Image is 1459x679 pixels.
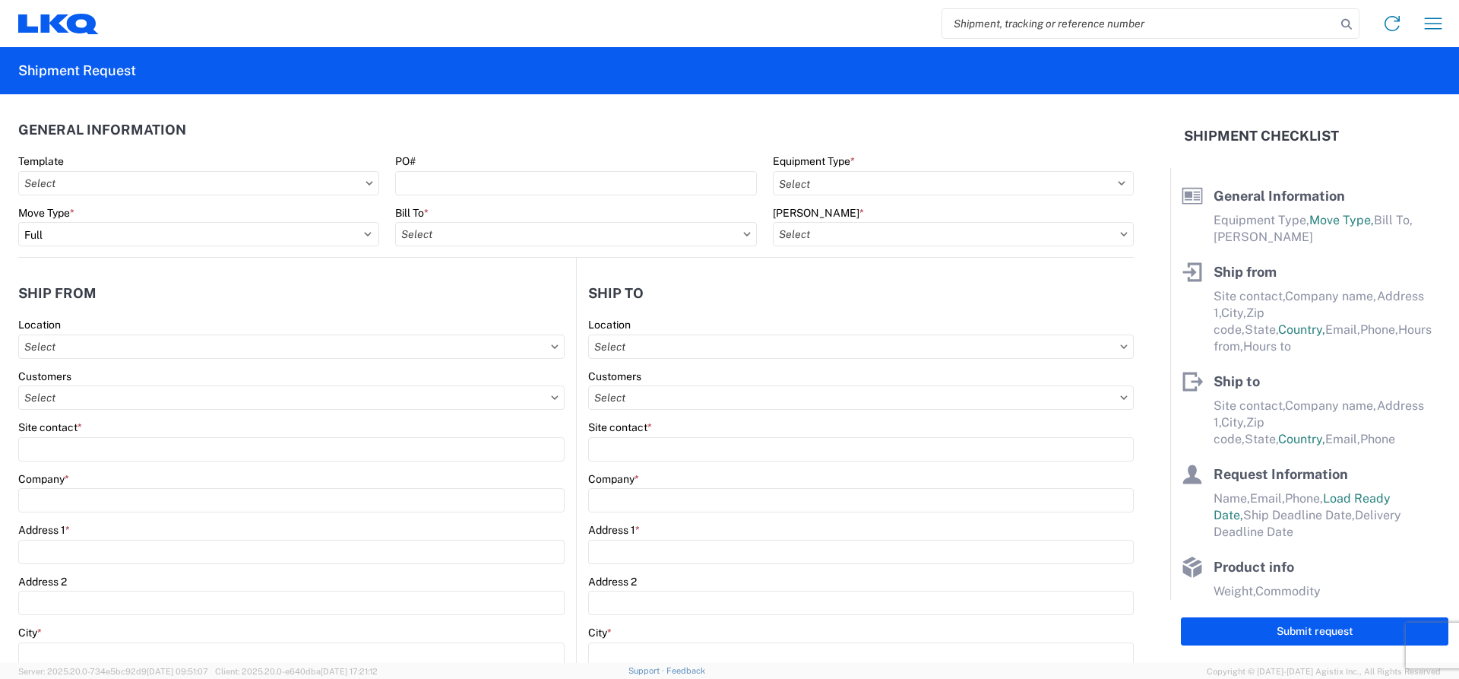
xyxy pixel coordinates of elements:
label: Address 1 [18,523,70,537]
input: Select [18,386,565,410]
label: Equipment Type [773,154,855,168]
button: Submit request [1181,617,1448,646]
span: City, [1221,306,1246,320]
span: [DATE] 09:51:07 [147,667,208,676]
label: Company [18,472,69,486]
span: Site contact, [1214,398,1285,413]
input: Select [18,171,379,195]
span: Phone, [1285,491,1323,506]
span: Site contact, [1214,289,1285,303]
span: Bill To, [1374,213,1413,227]
span: Country, [1278,432,1325,446]
label: Location [588,318,631,332]
span: State, [1245,322,1278,337]
label: Company [588,472,639,486]
span: Hours to [1243,339,1291,354]
span: Equipment Type, [1214,213,1309,227]
span: Company name, [1285,289,1377,303]
span: Ship Deadline Date, [1243,508,1355,522]
input: Shipment, tracking or reference number [942,9,1336,38]
span: Ship to [1214,373,1260,389]
span: Email, [1250,491,1285,506]
label: Site contact [588,420,652,434]
label: Address 1 [588,523,640,537]
span: Phone, [1360,322,1398,337]
input: Select [773,222,1134,246]
label: Address 2 [18,575,67,589]
span: Company name, [1285,398,1377,413]
input: Select [395,222,756,246]
span: Email, [1325,432,1360,446]
span: Country, [1278,322,1325,337]
label: [PERSON_NAME] [773,206,864,220]
label: Site contact [18,420,82,434]
label: Template [18,154,64,168]
span: Commodity [1255,584,1321,598]
label: Bill To [395,206,429,220]
h2: Shipment Request [18,62,136,80]
h2: Ship to [588,286,644,301]
span: Phone [1360,432,1395,446]
span: Server: 2025.20.0-734e5bc92d9 [18,667,208,676]
span: Email, [1325,322,1360,337]
a: Feedback [666,666,705,675]
span: Name, [1214,491,1250,506]
span: Weight, [1214,584,1255,598]
span: [PERSON_NAME] [1214,230,1313,244]
label: Customers [588,370,641,383]
input: Select [588,386,1134,410]
input: Select [18,335,565,359]
span: State, [1245,432,1278,446]
span: Client: 2025.20.0-e640dba [215,667,378,676]
a: Support [628,666,666,675]
span: General Information [1214,188,1345,204]
span: Product info [1214,559,1294,575]
span: City, [1221,415,1246,430]
label: City [588,626,612,639]
h2: Shipment Checklist [1184,127,1339,145]
span: Request Information [1214,466,1348,482]
span: [DATE] 17:21:12 [321,667,378,676]
label: City [18,626,42,639]
label: Customers [18,370,71,383]
h2: Ship from [18,286,97,301]
input: Select [588,335,1134,359]
label: Move Type [18,206,74,220]
label: Address 2 [588,575,637,589]
label: Location [18,318,61,332]
span: Ship from [1214,264,1277,280]
h2: General Information [18,122,186,138]
span: Copyright © [DATE]-[DATE] Agistix Inc., All Rights Reserved [1207,665,1441,678]
label: PO# [395,154,416,168]
span: Move Type, [1309,213,1374,227]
